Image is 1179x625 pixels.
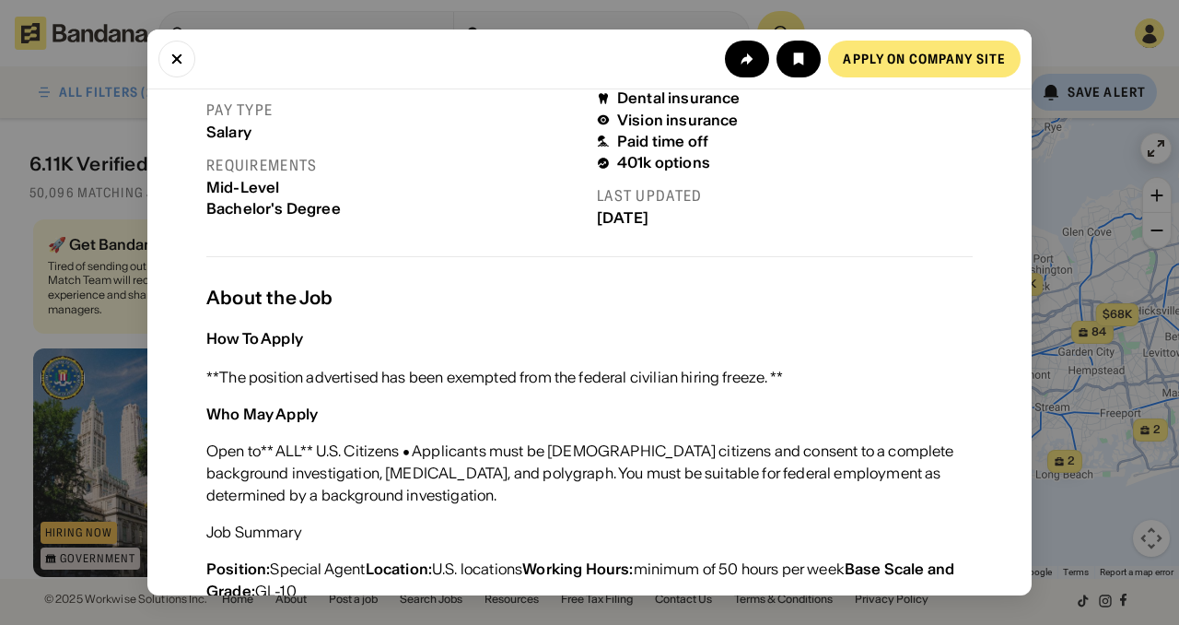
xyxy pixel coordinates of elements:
div: About the Job [206,287,973,309]
div: Open to** ALL** U.S. Citizens • Applicants must be [DEMOGRAPHIC_DATA] citizens and consent to a c... [206,440,973,506]
div: Job Summary [206,521,302,543]
div: Special Agent U.S. locations minimum of 50 hours per week GL-10 [206,558,973,602]
div: Position: [206,560,270,578]
div: Requirements [206,156,582,175]
div: Working Hours: [522,560,633,578]
div: 401k options [617,154,710,171]
div: Location: [366,560,432,578]
div: Dental insurance [617,89,741,107]
div: Last updated [597,186,973,206]
div: Who May Apply [206,405,318,423]
div: Bachelor's Degree [206,200,582,218]
div: **The position advertised has been exempted from the federal civilian hiring freeze. ** [206,366,783,388]
div: Vision insurance [617,112,739,129]
button: Close [158,41,195,77]
div: Apply on company site [843,53,1006,65]
div: [DATE] [597,209,973,227]
div: Salary [206,124,582,141]
div: How To Apply [206,329,303,348]
div: Paid time off [617,133,708,150]
div: Pay type [206,100,582,120]
div: Mid-Level [206,179,582,196]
